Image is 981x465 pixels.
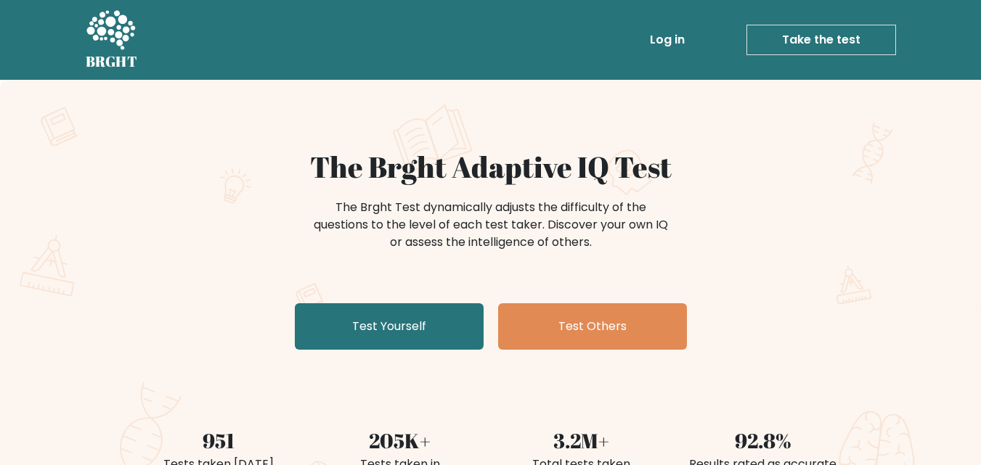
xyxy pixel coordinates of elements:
[137,149,845,184] h1: The Brght Adaptive IQ Test
[746,25,896,55] a: Take the test
[644,25,691,54] a: Log in
[86,53,138,70] h5: BRGHT
[137,425,301,456] div: 951
[309,199,672,251] div: The Brght Test dynamically adjusts the difficulty of the questions to the level of each test take...
[295,303,484,350] a: Test Yourself
[500,425,664,456] div: 3.2M+
[318,425,482,456] div: 205K+
[86,6,138,74] a: BRGHT
[681,425,845,456] div: 92.8%
[498,303,687,350] a: Test Others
